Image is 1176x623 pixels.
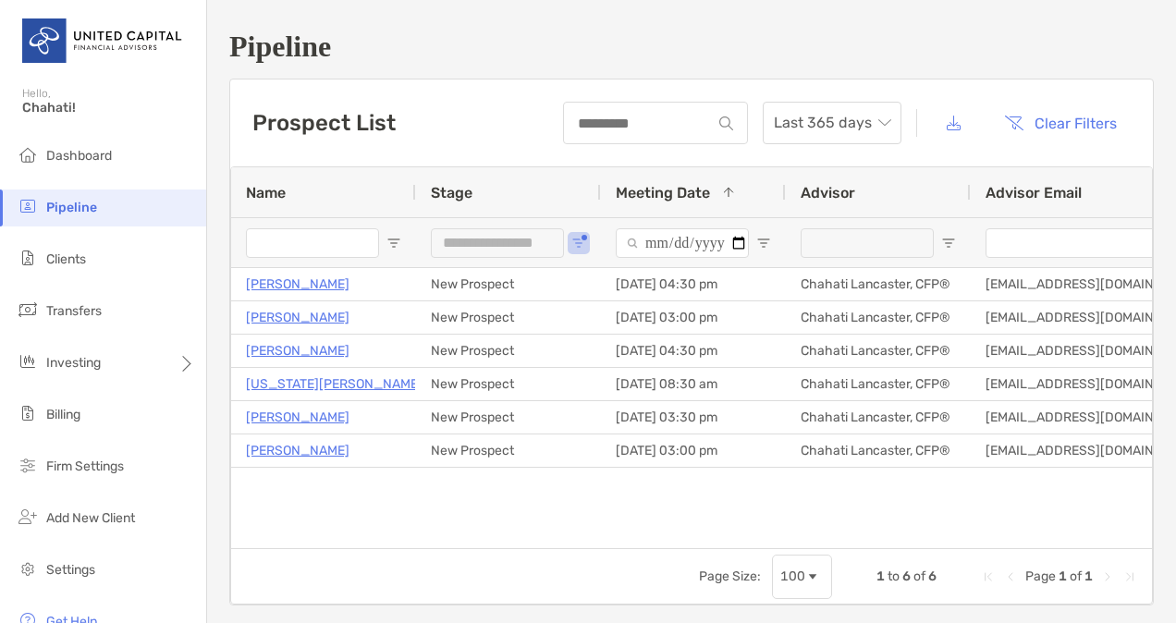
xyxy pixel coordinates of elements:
img: billing icon [17,402,39,424]
input: Name Filter Input [246,228,379,258]
span: Page [1025,568,1056,584]
div: New Prospect [416,301,601,334]
div: Last Page [1122,569,1137,584]
img: add_new_client icon [17,506,39,528]
div: 100 [780,568,805,584]
span: 1 [1084,568,1093,584]
img: transfers icon [17,299,39,321]
div: New Prospect [416,335,601,367]
a: [PERSON_NAME] [246,273,349,296]
div: [DATE] 04:30 pm [601,268,786,300]
button: Open Filter Menu [941,236,956,250]
span: Advisor [801,184,855,202]
a: [US_STATE][PERSON_NAME] [246,373,423,396]
img: United Capital Logo [22,7,184,74]
span: 1 [1059,568,1067,584]
a: [PERSON_NAME] [246,306,349,329]
div: Chahati Lancaster, CFP® [786,434,971,467]
div: New Prospect [416,368,601,400]
img: investing icon [17,350,39,373]
span: Stage [431,184,472,202]
h3: Prospect List [252,110,396,136]
button: Open Filter Menu [756,236,771,250]
div: Chahati Lancaster, CFP® [786,268,971,300]
span: Chahati! [22,100,195,116]
span: Billing [46,407,80,422]
div: New Prospect [416,434,601,467]
img: dashboard icon [17,143,39,165]
input: Meeting Date Filter Input [616,228,749,258]
div: [DATE] 04:30 pm [601,335,786,367]
span: Pipeline [46,200,97,215]
span: Meeting Date [616,184,710,202]
span: Advisor Email [986,184,1082,202]
span: to [888,568,900,584]
div: Chahati Lancaster, CFP® [786,335,971,367]
div: [DATE] 08:30 am [601,368,786,400]
div: Page Size: [699,568,761,584]
div: [DATE] 03:30 pm [601,401,786,434]
div: Chahati Lancaster, CFP® [786,368,971,400]
img: clients icon [17,247,39,269]
span: Settings [46,562,95,578]
span: of [913,568,925,584]
a: [PERSON_NAME] [246,406,349,429]
div: Next Page [1100,569,1115,584]
span: Transfers [46,303,102,319]
span: Firm Settings [46,458,124,474]
button: Open Filter Menu [571,236,586,250]
div: Previous Page [1003,569,1018,584]
div: Chahati Lancaster, CFP® [786,401,971,434]
button: Open Filter Menu [386,236,401,250]
span: 6 [928,568,937,584]
div: Chahati Lancaster, CFP® [786,301,971,334]
img: pipeline icon [17,195,39,217]
a: [PERSON_NAME] [246,339,349,362]
img: firm-settings icon [17,454,39,476]
div: [DATE] 03:00 pm [601,434,786,467]
div: [DATE] 03:00 pm [601,301,786,334]
div: New Prospect [416,401,601,434]
span: Name [246,184,286,202]
div: Page Size [772,555,832,599]
span: of [1070,568,1082,584]
div: First Page [981,569,996,584]
a: [PERSON_NAME] [246,439,349,462]
span: Dashboard [46,148,112,164]
div: New Prospect [416,268,601,300]
h1: Pipeline [229,30,1154,64]
img: settings icon [17,557,39,580]
span: Last 365 days [774,103,890,143]
img: input icon [719,116,733,130]
span: Investing [46,355,101,371]
span: 6 [902,568,911,584]
span: 1 [876,568,885,584]
button: Clear Filters [990,103,1131,143]
span: Add New Client [46,510,135,526]
span: Clients [46,251,86,267]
